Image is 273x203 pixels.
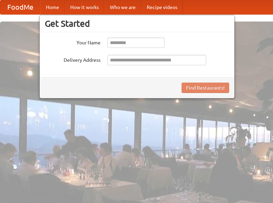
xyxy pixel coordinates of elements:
[40,0,65,14] a: Home
[45,18,229,29] h3: Get Started
[45,37,101,46] label: Your Name
[45,55,101,64] label: Delivery Address
[141,0,183,14] a: Recipe videos
[0,0,40,14] a: FoodMe
[104,0,141,14] a: Who we are
[65,0,104,14] a: How it works
[182,83,229,93] button: Find Restaurants!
